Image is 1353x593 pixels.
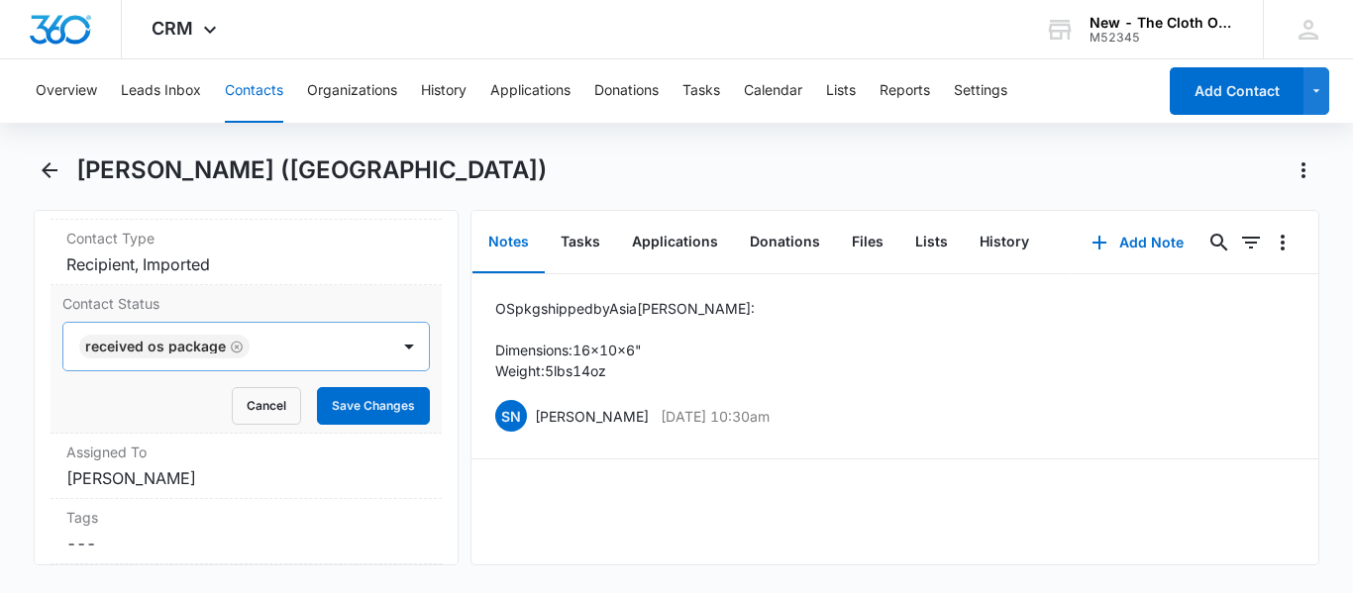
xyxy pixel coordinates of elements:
[495,340,755,360] p: Dimensions: 16x10x6"
[34,154,64,186] button: Back
[317,387,430,425] button: Save Changes
[51,220,442,285] div: Contact TypeRecipient, Imported
[495,298,755,319] p: OS pkg shipped by Asia [PERSON_NAME]:
[682,59,720,123] button: Tasks
[121,59,201,123] button: Leads Inbox
[826,59,856,123] button: Lists
[66,228,426,248] label: Contact Type
[66,252,426,276] dd: Recipient, Imported
[490,59,571,123] button: Applications
[421,59,467,123] button: History
[1072,219,1203,266] button: Add Note
[836,212,899,273] button: Files
[152,18,193,39] span: CRM
[76,155,547,185] h1: [PERSON_NAME] ([GEOGRAPHIC_DATA])
[616,212,734,273] button: Applications
[1203,227,1235,258] button: Search...
[495,360,755,381] p: Weight: 5 lbs 14 oz
[954,59,1007,123] button: Settings
[535,406,649,427] p: [PERSON_NAME]
[1288,154,1319,186] button: Actions
[66,442,426,462] label: Assigned To
[1235,227,1267,258] button: Filters
[226,340,244,353] div: Remove Received OS package
[1090,15,1234,31] div: account name
[744,59,802,123] button: Calendar
[661,406,770,427] p: [DATE] 10:30am
[594,59,659,123] button: Donations
[66,532,426,555] dd: ---
[1090,31,1234,45] div: account id
[36,59,97,123] button: Overview
[232,387,301,425] button: Cancel
[495,400,527,432] span: SN
[51,499,442,564] div: Tags---
[85,340,226,353] div: Received OS package
[734,212,836,273] button: Donations
[1170,67,1303,115] button: Add Contact
[899,212,964,273] button: Lists
[66,466,426,490] dd: [PERSON_NAME]
[1267,227,1299,258] button: Overflow Menu
[964,212,1045,273] button: History
[545,212,616,273] button: Tasks
[307,59,397,123] button: Organizations
[880,59,930,123] button: Reports
[472,212,545,273] button: Notes
[51,434,442,499] div: Assigned To[PERSON_NAME]
[225,59,283,123] button: Contacts
[62,293,430,314] label: Contact Status
[66,507,426,528] label: Tags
